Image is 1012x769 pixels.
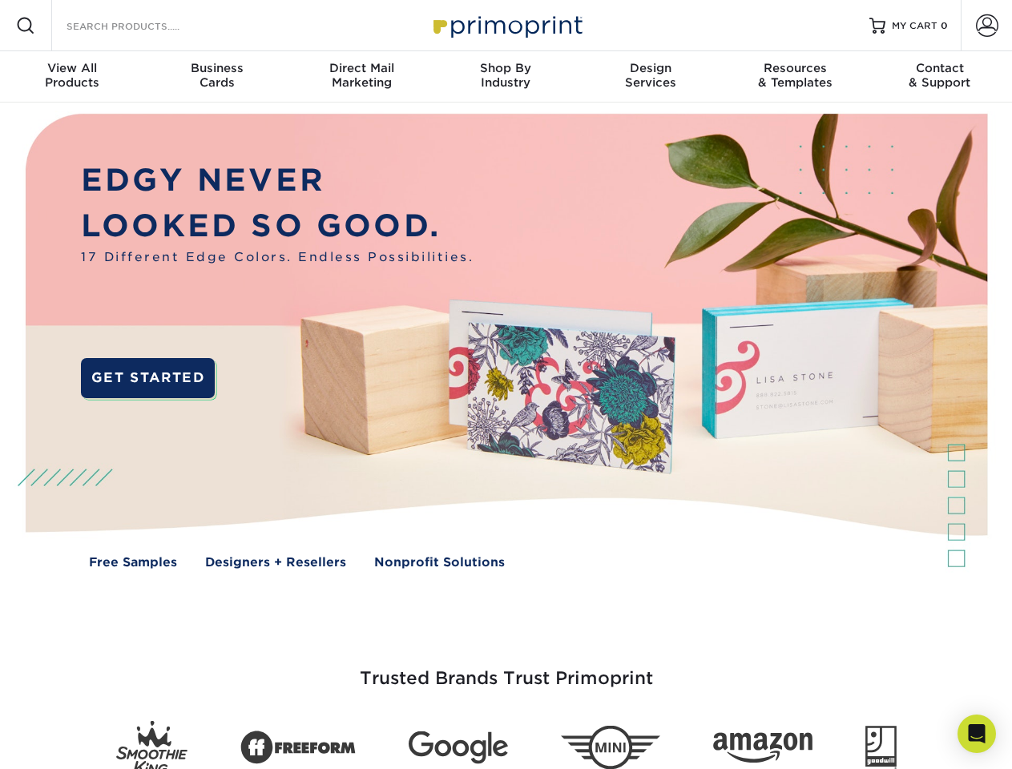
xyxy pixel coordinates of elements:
div: Industry [433,61,578,90]
a: GET STARTED [81,358,215,398]
a: Contact& Support [868,51,1012,103]
a: Free Samples [89,554,177,572]
span: Contact [868,61,1012,75]
a: Resources& Templates [723,51,867,103]
span: Resources [723,61,867,75]
a: BusinessCards [144,51,288,103]
span: Direct Mail [289,61,433,75]
span: Shop By [433,61,578,75]
div: Marketing [289,61,433,90]
span: 17 Different Edge Colors. Endless Possibilities. [81,248,474,267]
div: & Support [868,61,1012,90]
img: Primoprint [426,8,587,42]
div: & Templates [723,61,867,90]
span: 0 [941,20,948,31]
span: Business [144,61,288,75]
a: Direct MailMarketing [289,51,433,103]
div: Cards [144,61,288,90]
p: EDGY NEVER [81,158,474,203]
img: Amazon [713,733,812,763]
img: Google [409,731,508,764]
input: SEARCH PRODUCTS..... [65,16,221,35]
a: DesignServices [579,51,723,103]
p: LOOKED SO GOOD. [81,203,474,249]
span: Design [579,61,723,75]
a: Nonprofit Solutions [374,554,505,572]
span: MY CART [892,19,937,33]
a: Shop ByIndustry [433,51,578,103]
div: Open Intercom Messenger [958,715,996,753]
iframe: Google Customer Reviews [4,720,136,763]
div: Services [579,61,723,90]
a: Designers + Resellers [205,554,346,572]
img: Goodwill [865,726,897,769]
h3: Trusted Brands Trust Primoprint [38,630,975,708]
